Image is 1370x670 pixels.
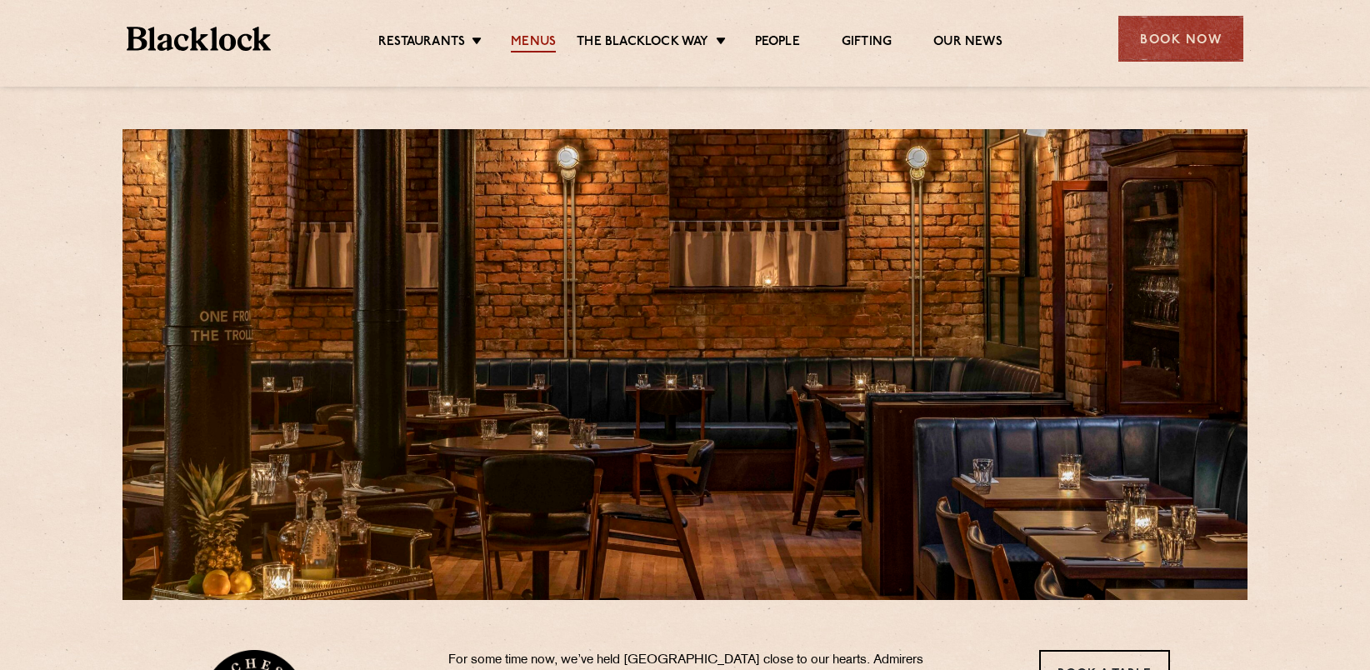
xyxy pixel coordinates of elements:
a: People [755,34,800,52]
a: Gifting [842,34,892,52]
img: BL_Textured_Logo-footer-cropped.svg [127,27,271,51]
a: Our News [933,34,1002,52]
a: Menus [511,34,556,52]
a: The Blacklock Way [577,34,708,52]
a: Restaurants [378,34,465,52]
div: Book Now [1118,16,1243,62]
